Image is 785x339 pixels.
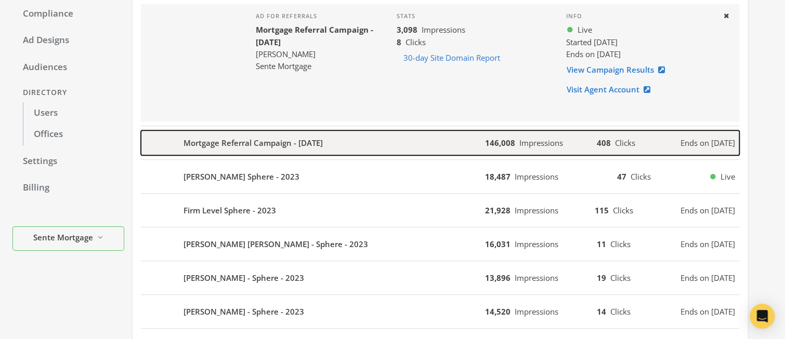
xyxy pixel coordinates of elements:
b: 8 [397,37,401,47]
span: Clicks [615,138,635,148]
b: [PERSON_NAME] - Sphere - 2023 [184,306,304,318]
b: [PERSON_NAME] - Sphere - 2023 [184,272,304,284]
a: Settings [12,151,124,172]
b: Mortgage Referral Campaign - [DATE] [184,137,323,149]
b: 21,928 [485,205,511,215]
span: Ends on [DATE] [681,137,735,149]
a: Visit Agent Account [566,80,657,99]
b: 146,008 [485,138,515,148]
span: Ends on [DATE] [681,306,735,318]
button: 30-day Site Domain Report [397,48,507,67]
a: Audiences [12,57,124,78]
span: Impressions [515,239,558,249]
span: Clicks [630,171,650,182]
b: [PERSON_NAME] Sphere - 2023 [184,171,299,183]
b: 11 [597,239,606,249]
b: 115 [594,205,608,215]
a: View Campaign Results [566,60,672,79]
span: Impressions [515,171,558,182]
span: Clicks [610,306,631,317]
span: Ends on [DATE] [681,238,735,250]
span: Clicks [610,239,631,249]
b: 16,031 [485,239,511,249]
b: 3,098 [397,24,417,35]
b: Mortgage Referral Campaign - [DATE] [255,24,373,47]
span: Impressions [519,138,563,148]
span: Ends on [DATE] [681,272,735,284]
b: [PERSON_NAME] [PERSON_NAME] - Sphere - 2023 [184,238,368,250]
a: Offices [23,124,124,145]
button: [PERSON_NAME] - Sphere - 202314,520Impressions14ClicksEnds on [DATE] [141,299,739,324]
div: Open Intercom Messenger [750,304,775,329]
span: Clicks [612,205,633,215]
b: 13,896 [485,273,511,283]
b: 408 [597,138,611,148]
span: Clicks [405,37,426,47]
a: Users [23,102,124,124]
b: 47 [617,171,626,182]
a: Ad Designs [12,30,124,51]
b: 19 [597,273,606,283]
span: Impressions [422,24,465,35]
button: [PERSON_NAME] Sphere - 202318,487Impressions47ClicksLive [141,164,739,189]
b: 18,487 [485,171,511,182]
h4: Stats [397,12,549,20]
span: Live [578,24,592,36]
div: [PERSON_NAME] [255,48,380,60]
button: Mortgage Referral Campaign - [DATE]146,008Impressions408ClicksEnds on [DATE] [141,130,739,155]
button: Firm Level Sphere - 202321,928Impressions115ClicksEnds on [DATE] [141,198,739,223]
span: Ends on [DATE] [681,205,735,216]
span: Impressions [515,306,558,317]
button: [PERSON_NAME] [PERSON_NAME] - Sphere - 202316,031Impressions11ClicksEnds on [DATE] [141,232,739,256]
span: Impressions [515,205,558,215]
b: Firm Level Sphere - 2023 [184,205,276,216]
h4: Ad for referrals [255,12,380,20]
span: Impressions [515,273,558,283]
b: 14 [597,306,606,317]
span: Ends on [DATE] [566,49,621,59]
button: [PERSON_NAME] - Sphere - 202313,896Impressions19ClicksEnds on [DATE] [141,265,739,290]
b: 14,520 [485,306,511,317]
span: Live [721,171,735,183]
button: Sente Mortgage [12,226,124,251]
h4: Info [566,12,714,20]
a: Billing [12,177,124,199]
span: Clicks [610,273,631,283]
div: Directory [12,83,124,102]
span: Sente Mortgage [33,232,93,243]
div: Started [DATE] [566,36,714,48]
a: Compliance [12,3,124,25]
div: Sente Mortgage [255,60,380,72]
